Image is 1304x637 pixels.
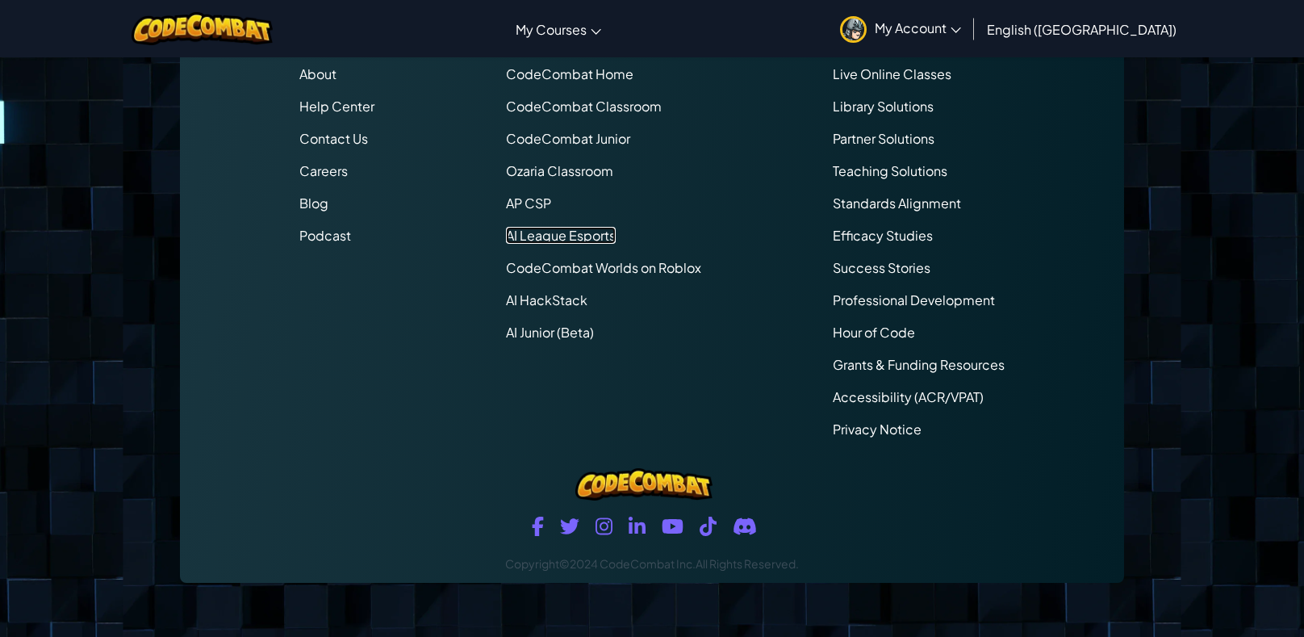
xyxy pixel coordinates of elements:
[299,195,328,212] a: Blog
[508,7,609,51] a: My Courses
[506,162,613,179] a: Ozaria Classroom
[875,19,961,36] span: My Account
[833,65,951,82] a: Live Online Classes
[299,98,374,115] a: Help Center
[833,162,947,179] a: Teaching Solutions
[299,130,368,147] span: Contact Us
[833,227,933,244] a: Efficacy Studies
[132,12,273,45] img: CodeCombat logo
[575,468,713,501] img: CodeCombat logo
[299,227,351,244] a: Podcast
[979,7,1185,51] a: English ([GEOGRAPHIC_DATA])
[506,227,616,244] a: AI League Esports
[833,388,984,405] a: Accessibility (ACR/VPAT)
[299,65,336,82] a: About
[559,556,696,571] span: ©2024 CodeCombat Inc.
[506,291,587,308] a: AI HackStack
[833,130,934,147] a: Partner Solutions
[506,195,551,212] a: AP CSP
[696,556,799,571] span: All Rights Reserved.
[506,98,662,115] a: CodeCombat Classroom
[832,3,969,54] a: My Account
[833,421,922,438] a: Privacy Notice
[833,324,915,341] a: Hour of Code
[833,291,995,308] a: Professional Development
[840,16,867,43] img: avatar
[987,21,1177,38] span: English ([GEOGRAPHIC_DATA])
[506,130,630,147] a: CodeCombat Junior
[833,98,934,115] a: Library Solutions
[833,195,961,212] a: Standards Alignment
[506,65,633,82] span: CodeCombat Home
[516,21,587,38] span: My Courses
[505,556,559,571] span: Copyright
[833,259,930,276] a: Success Stories
[299,162,348,179] a: Careers
[833,356,1005,373] a: Grants & Funding Resources
[506,259,701,276] a: CodeCombat Worlds on Roblox
[506,324,594,341] a: AI Junior (Beta)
